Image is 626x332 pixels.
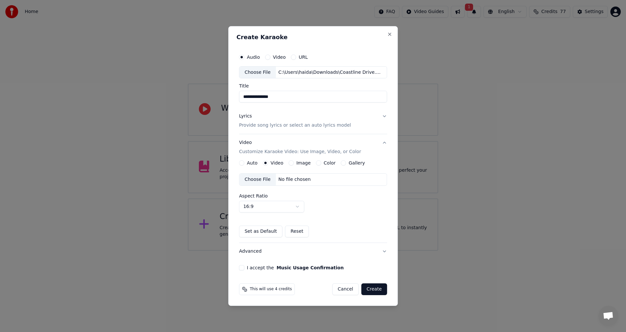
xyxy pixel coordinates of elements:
[276,176,313,183] div: No file chosen
[239,149,361,155] p: Customize Karaoke Video: Use Image, Video, or Color
[296,161,311,165] label: Image
[250,287,292,292] span: This will use 4 credits
[324,161,336,165] label: Color
[361,283,387,295] button: Create
[299,55,308,59] label: URL
[239,84,387,88] label: Title
[285,226,309,237] button: Reset
[273,55,286,59] label: Video
[239,113,252,120] div: Lyrics
[247,265,344,270] label: I accept the
[239,243,387,260] button: Advanced
[239,226,282,237] button: Set as Default
[239,174,276,185] div: Choose File
[239,140,361,155] div: Video
[239,134,387,161] button: VideoCustomize Karaoke Video: Use Image, Video, or Color
[332,283,359,295] button: Cancel
[239,67,276,78] div: Choose File
[239,194,387,198] label: Aspect Ratio
[349,161,365,165] label: Gallery
[239,160,387,243] div: VideoCustomize Karaoke Video: Use Image, Video, or Color
[247,161,258,165] label: Auto
[276,69,387,76] div: C:\Users\haida\Downloads\Coastline Drive.wav
[236,34,390,40] h2: Create Karaoke
[239,108,387,134] button: LyricsProvide song lyrics or select an auto lyrics model
[239,122,351,129] p: Provide song lyrics or select an auto lyrics model
[247,55,260,59] label: Audio
[271,161,283,165] label: Video
[276,265,344,270] button: I accept the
